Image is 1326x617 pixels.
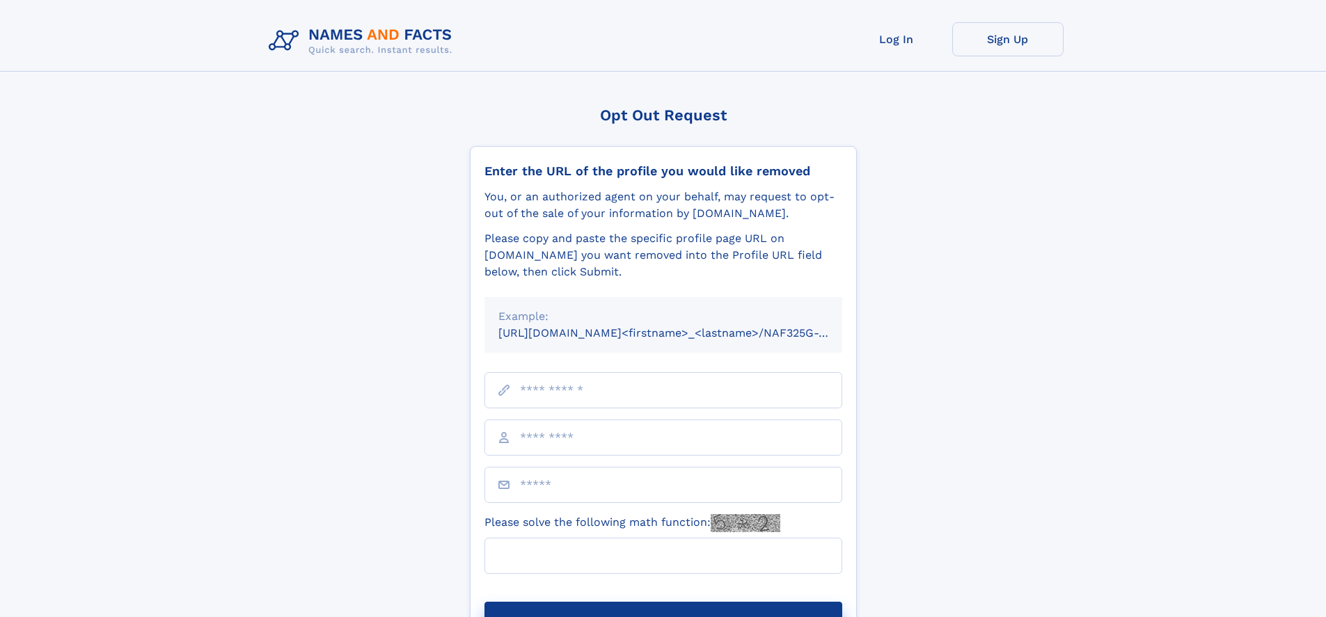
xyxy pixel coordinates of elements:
[263,22,464,60] img: Logo Names and Facts
[470,106,857,124] div: Opt Out Request
[484,189,842,222] div: You, or an authorized agent on your behalf, may request to opt-out of the sale of your informatio...
[498,308,828,325] div: Example:
[952,22,1064,56] a: Sign Up
[841,22,952,56] a: Log In
[484,514,780,532] label: Please solve the following math function:
[484,230,842,280] div: Please copy and paste the specific profile page URL on [DOMAIN_NAME] you want removed into the Pr...
[484,163,842,179] div: Enter the URL of the profile you would like removed
[498,326,869,339] small: [URL][DOMAIN_NAME]<firstname>_<lastname>/NAF325G-xxxxxxxx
